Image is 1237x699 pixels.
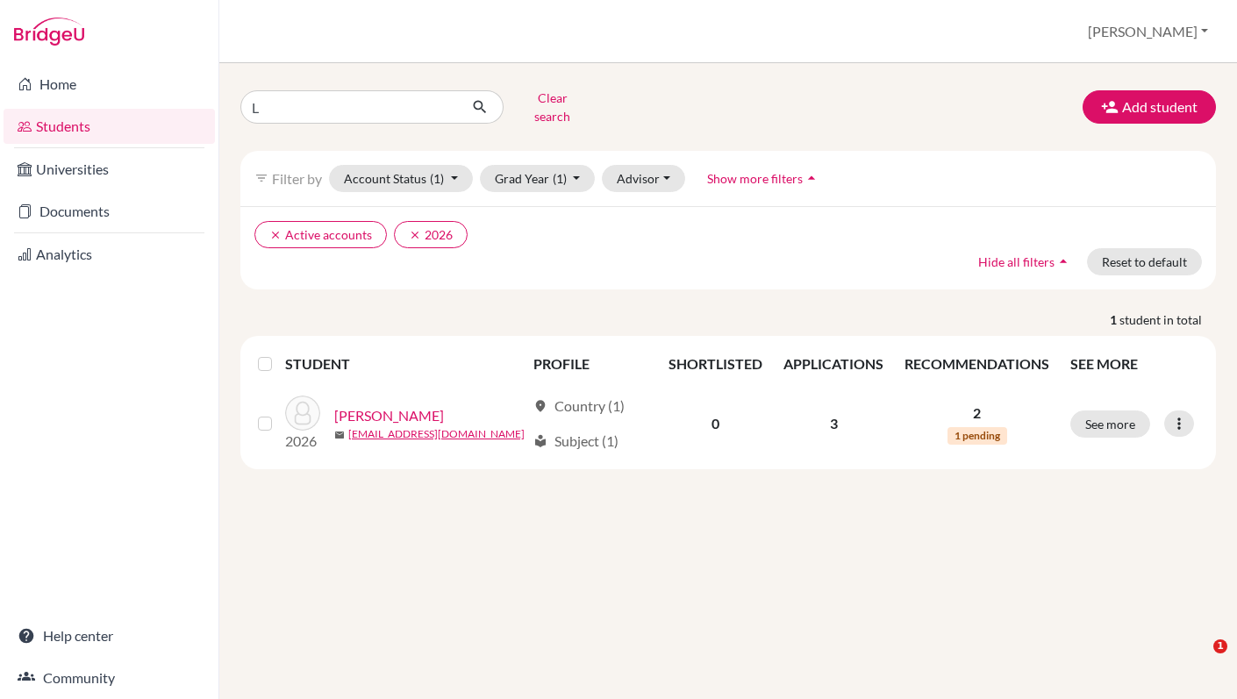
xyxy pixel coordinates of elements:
span: Show more filters [707,171,803,186]
th: SEE MORE [1060,343,1209,385]
button: Advisor [602,165,685,192]
span: student in total [1119,310,1216,329]
th: SHORTLISTED [658,343,773,385]
button: See more [1070,410,1150,438]
th: PROFILE [523,343,658,385]
span: local_library [533,434,547,448]
span: (1) [553,171,567,186]
iframe: Intercom live chat [1177,639,1219,681]
a: Documents [4,194,215,229]
button: clearActive accounts [254,221,387,248]
div: Country (1) [533,396,625,417]
i: clear [409,229,421,241]
th: STUDENT [285,343,523,385]
button: [PERSON_NAME] [1080,15,1216,48]
td: 3 [773,385,894,462]
a: Help center [4,618,215,653]
button: Add student [1083,90,1216,124]
a: [PERSON_NAME] [334,405,444,426]
button: clear2026 [394,221,468,248]
button: Reset to default [1087,248,1202,275]
button: Account Status(1) [329,165,473,192]
div: Subject (1) [533,431,618,452]
a: Students [4,109,215,144]
button: Grad Year(1) [480,165,596,192]
th: RECOMMENDATIONS [894,343,1060,385]
a: Community [4,660,215,695]
a: Home [4,67,215,102]
i: arrow_drop_up [1055,253,1072,270]
span: location_on [533,399,547,413]
button: Show more filtersarrow_drop_up [692,165,835,192]
img: Kirkham, Alexander [285,396,320,431]
a: Analytics [4,237,215,272]
input: Find student by name... [240,90,458,124]
th: APPLICATIONS [773,343,894,385]
p: 2 [905,403,1049,424]
span: 1 [1213,639,1227,653]
span: 1 pending [947,427,1007,445]
p: 2026 [285,431,320,452]
i: clear [269,229,282,241]
td: 0 [658,385,773,462]
span: Filter by [272,170,322,187]
button: Clear search [504,84,601,130]
span: Hide all filters [978,254,1055,269]
a: Universities [4,152,215,187]
i: filter_list [254,171,268,185]
span: mail [334,430,345,440]
span: (1) [430,171,444,186]
img: Bridge-U [14,18,84,46]
a: [EMAIL_ADDRESS][DOMAIN_NAME] [348,426,525,442]
strong: 1 [1110,310,1119,329]
button: Hide all filtersarrow_drop_up [963,248,1087,275]
i: arrow_drop_up [803,169,820,187]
